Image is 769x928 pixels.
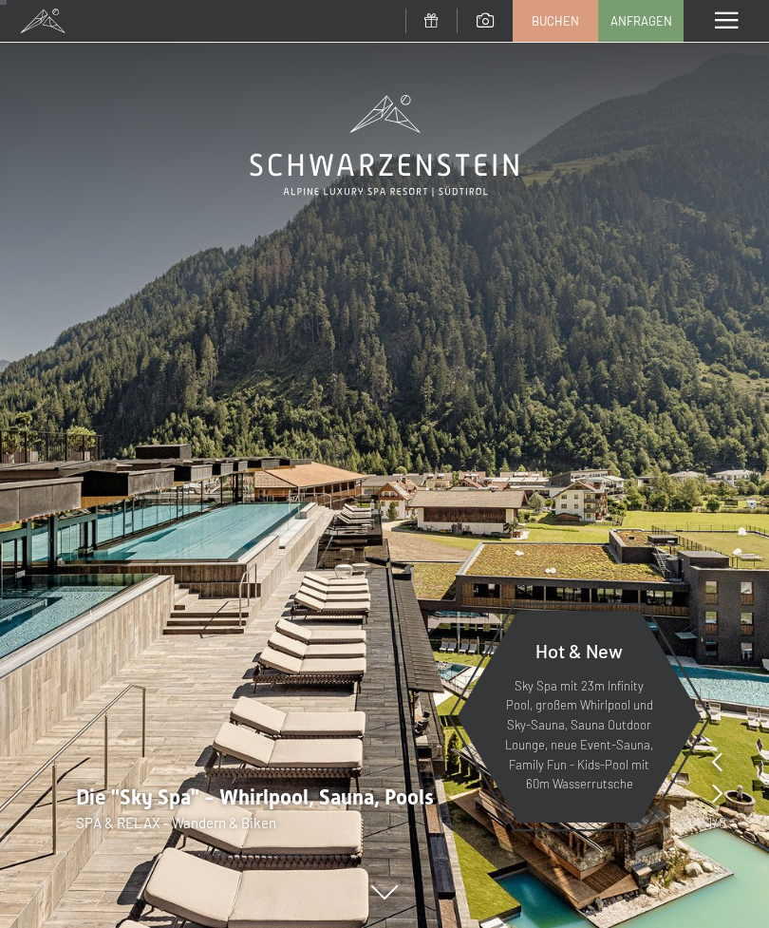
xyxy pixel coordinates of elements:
a: Buchen [514,1,597,41]
span: Hot & New [535,639,623,662]
span: SPA & RELAX - Wandern & Biken [76,814,276,831]
p: Sky Spa mit 23m Infinity Pool, großem Whirlpool und Sky-Sauna, Sauna Outdoor Lounge, neue Event-S... [503,676,655,795]
span: 8 [719,812,726,833]
span: Die "Sky Spa" - Whirlpool, Sauna, Pools [76,786,434,809]
span: / [713,812,719,833]
span: Buchen [532,12,579,29]
a: Hot & New Sky Spa mit 23m Infinity Pool, großem Whirlpool und Sky-Sauna, Sauna Outdoor Lounge, ne... [456,610,703,824]
span: Anfragen [610,12,672,29]
span: 1 [707,812,713,833]
a: Anfragen [599,1,683,41]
